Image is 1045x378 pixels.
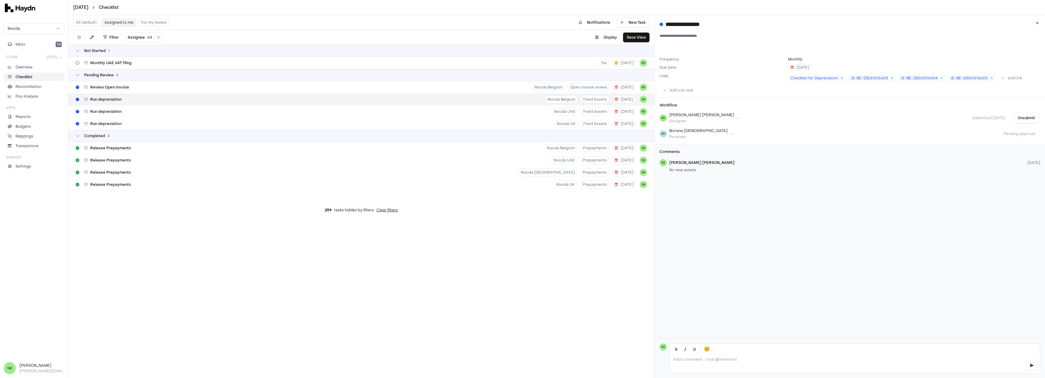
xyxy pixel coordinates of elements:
button: [DATE] [612,108,636,116]
p: Budgets [15,124,31,129]
span: 259 [325,208,332,213]
span: [DATE] [615,158,633,163]
span: Not Started [84,48,106,53]
span: 😊 [704,345,710,353]
div: Boriana [DEMOGRAPHIC_DATA] [669,128,728,133]
button: NK [640,84,647,91]
span: Checklist for Depreciation [790,76,838,81]
span: [DATE] [615,61,633,65]
button: [DATE] [612,156,636,164]
span: No new assets [669,168,696,172]
span: Submitted [DATE] [968,116,1010,120]
button: Notifications [575,18,614,27]
div: Assignee [669,119,734,123]
h3: Workflow [660,103,677,108]
button: Prepayments [580,181,610,189]
a: Reconciliation [4,82,64,91]
span: 14 [56,42,62,47]
button: NK [640,108,647,115]
button: NK [640,120,647,127]
button: [DATE] [44,54,65,61]
button: Prepayments [580,168,610,176]
button: NK [640,96,647,103]
a: Checklist [99,5,119,11]
button: Monthly [788,57,802,62]
p: Reconciliation [15,84,41,89]
span: Run depreciation [90,121,122,126]
button: [DATE] [612,83,636,91]
p: Overview [15,64,33,70]
span: [PERSON_NAME] [PERSON_NAME] [669,160,735,165]
button: [DATE] [612,59,636,67]
span: [DATE] [46,55,58,59]
span: 4 [116,73,118,78]
button: Nivoda Belgium [544,144,577,152]
button: [DATE] [612,181,636,189]
button: Nivoda UAE [551,156,577,164]
button: [DATE] [73,5,88,11]
button: Italic (Ctrl+I) [681,345,690,353]
span: 1 [108,48,110,53]
a: JE-BE-23061516605 [948,75,995,82]
button: Display [591,33,621,42]
span: [DATE] [1027,160,1040,165]
span: [DATE] [791,65,809,70]
div: [PERSON_NAME] [PERSON_NAME] [669,113,734,117]
button: Fixed Assets [581,108,610,116]
div: tasks hidden by filters [68,203,654,217]
p: [PERSON_NAME][EMAIL_ADDRESS][DOMAIN_NAME] [19,368,64,374]
span: NK [660,159,667,166]
button: [DATE] [612,168,636,176]
button: [DATE] [612,95,636,103]
button: Add sub task [660,85,697,95]
button: Clear filters [376,208,398,213]
button: For my review [139,19,169,26]
div: Reviewer [669,134,728,139]
a: Checklist for Depreciation [788,75,846,82]
button: Underline (Ctrl+U) [690,345,699,353]
button: [DATE] [788,64,812,71]
span: Completed [84,134,105,138]
button: Inbox14 [4,40,64,49]
span: Pending Review [84,73,114,78]
button: Save View [623,33,649,42]
label: Frequency [660,57,786,62]
button: NK[PERSON_NAME] [PERSON_NAME]Assignee [660,113,739,123]
button: [DATE] [612,144,636,152]
button: Nivoda [GEOGRAPHIC_DATA] [518,168,577,176]
span: [DATE] [615,85,633,90]
h3: Close [6,55,18,59]
span: [DATE] [615,121,633,126]
span: [DATE] [615,146,633,151]
button: Assignee64 [125,34,155,41]
span: Release Prepayments [90,182,131,187]
a: Reports [4,113,64,121]
a: Mappings [4,132,64,140]
button: Nivoda Belgium [532,83,565,91]
button: Bold (Ctrl+B) [672,345,680,353]
button: BHBoriana [DEMOGRAPHIC_DATA]Reviewer [660,128,733,139]
button: Nivoda UK [553,181,577,189]
span: Run depreciation [90,109,122,114]
button: [DATE] [612,120,636,128]
label: Due Date [660,65,786,70]
h3: Manage [6,155,21,160]
button: Fixed Assets [581,120,610,128]
span: JE-BE-23061516605 [950,76,988,81]
span: NK [660,343,667,351]
span: Release Prepayments [90,146,131,151]
button: Assigned to me [102,19,136,26]
span: Release Prepayments [90,170,131,175]
button: Nivoda Belgium [545,95,578,103]
button: Add link [998,73,1026,83]
span: BH [660,130,667,137]
a: Settings [4,162,64,171]
a: JE-BE-23061516603 [848,75,896,82]
p: Settings [15,164,31,169]
a: Flux Analysis [4,92,64,101]
span: Inbox [15,42,25,47]
nav: breadcrumb [73,5,119,11]
span: [DATE] [615,97,633,102]
span: NK [640,181,647,188]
